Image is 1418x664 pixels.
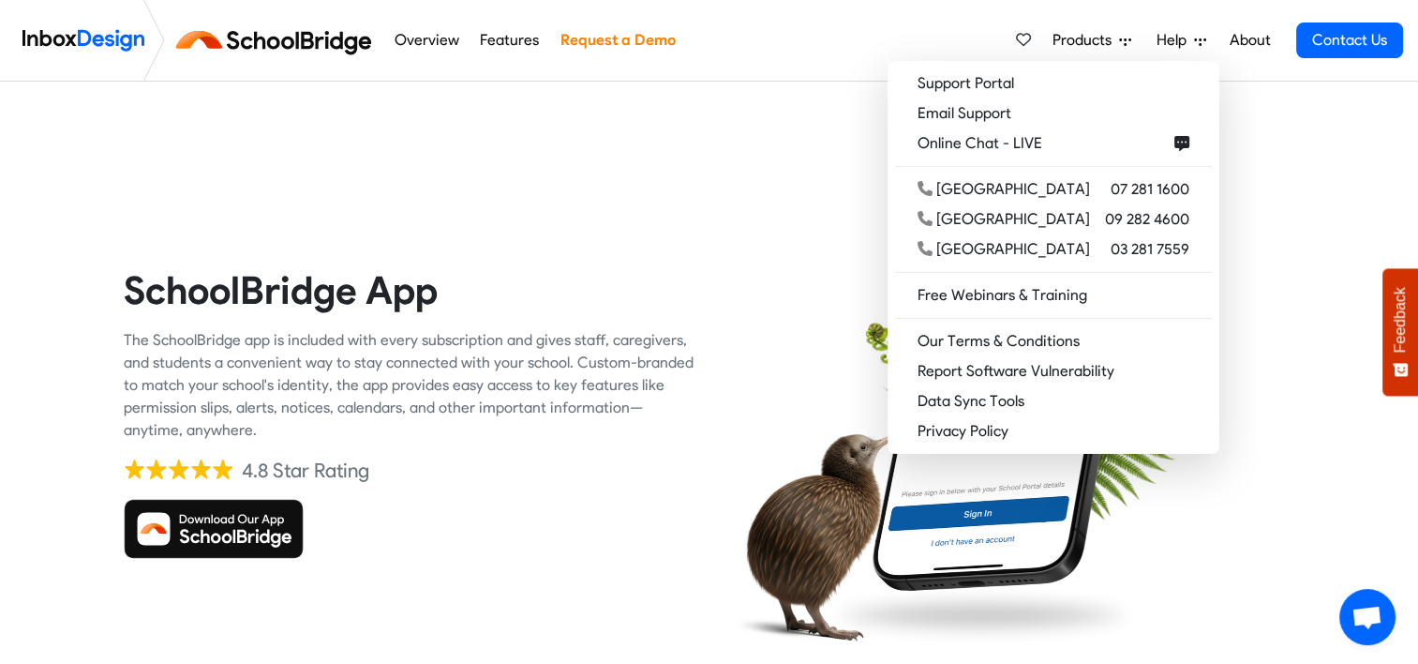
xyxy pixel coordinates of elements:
[1224,22,1276,59] a: About
[389,22,464,59] a: Overview
[1045,22,1139,59] a: Products
[172,18,383,63] img: schoolbridge logo
[895,326,1212,356] a: Our Terms & Conditions
[1392,287,1409,353] span: Feedback
[1339,589,1396,645] div: Open chat
[918,178,1090,201] div: [GEOGRAPHIC_DATA]
[555,22,680,59] a: Request a Demo
[895,98,1212,128] a: Email Support
[1149,22,1214,59] a: Help
[895,68,1212,98] a: Support Portal
[1111,238,1189,261] span: 03 281 7559
[242,457,369,485] div: 4.8 Star Rating
[895,386,1212,416] a: Data Sync Tools
[1052,29,1119,52] span: Products
[895,128,1212,158] a: Online Chat - LIVE
[895,416,1212,446] a: Privacy Policy
[895,204,1212,234] a: [GEOGRAPHIC_DATA] 09 282 4600
[1296,23,1403,58] a: Contact Us
[1111,178,1189,201] span: 07 281 1600
[918,132,1050,155] span: Online Chat - LIVE
[724,408,918,656] img: kiwi_bird.png
[1382,268,1418,396] button: Feedback - Show survey
[918,208,1090,231] div: [GEOGRAPHIC_DATA]
[475,22,545,59] a: Features
[1157,29,1194,52] span: Help
[895,174,1212,204] a: [GEOGRAPHIC_DATA] 07 281 1600
[895,356,1212,386] a: Report Software Vulnerability
[918,238,1090,261] div: [GEOGRAPHIC_DATA]
[1105,208,1189,231] span: 09 282 4600
[888,61,1219,454] div: Products
[820,581,1144,650] img: shadow.png
[124,499,304,559] img: Download SchoolBridge App
[895,280,1212,310] a: Free Webinars & Training
[124,329,695,442] div: The SchoolBridge app is included with every subscription and gives staff, caregivers, and student...
[124,266,695,314] heading: SchoolBridge App
[895,234,1212,264] a: [GEOGRAPHIC_DATA] 03 281 7559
